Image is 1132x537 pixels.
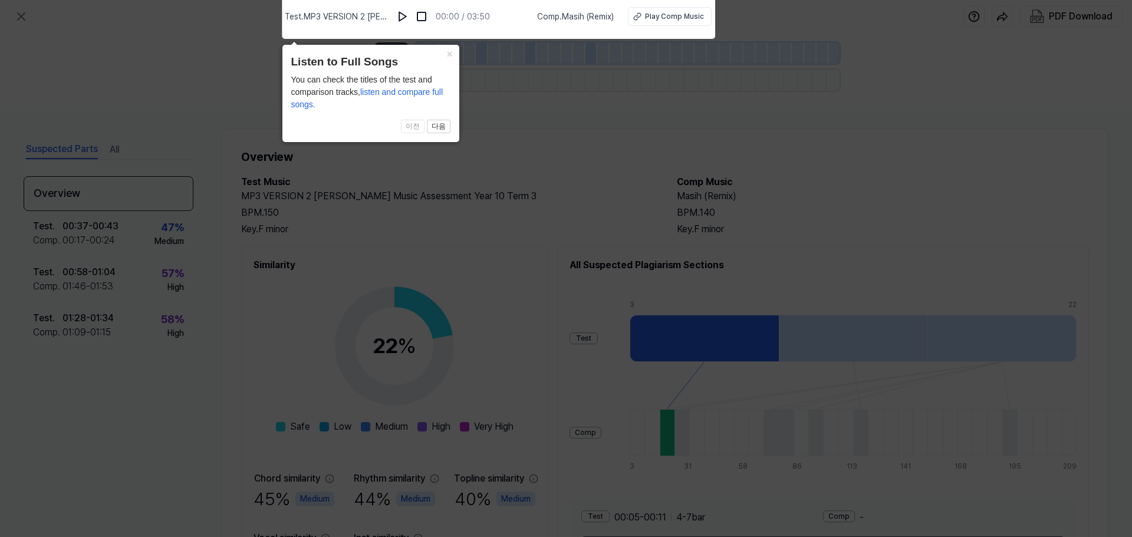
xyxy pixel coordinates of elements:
[291,54,450,71] header: Listen to Full Songs
[440,45,459,61] button: Close
[285,11,389,23] span: Test . MP3 VERSION 2 [PERSON_NAME] Music Assessment Year 10 Term 3
[416,11,427,22] img: stop
[436,11,490,23] div: 00:00 / 03:50
[291,87,443,109] span: listen and compare full songs.
[537,11,614,23] span: Comp . Masih (Remix)
[397,11,409,22] img: play
[628,7,712,26] button: Play Comp Music
[645,11,704,22] div: Play Comp Music
[291,74,450,111] div: You can check the titles of the test and comparison tracks,
[427,120,450,134] button: 다음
